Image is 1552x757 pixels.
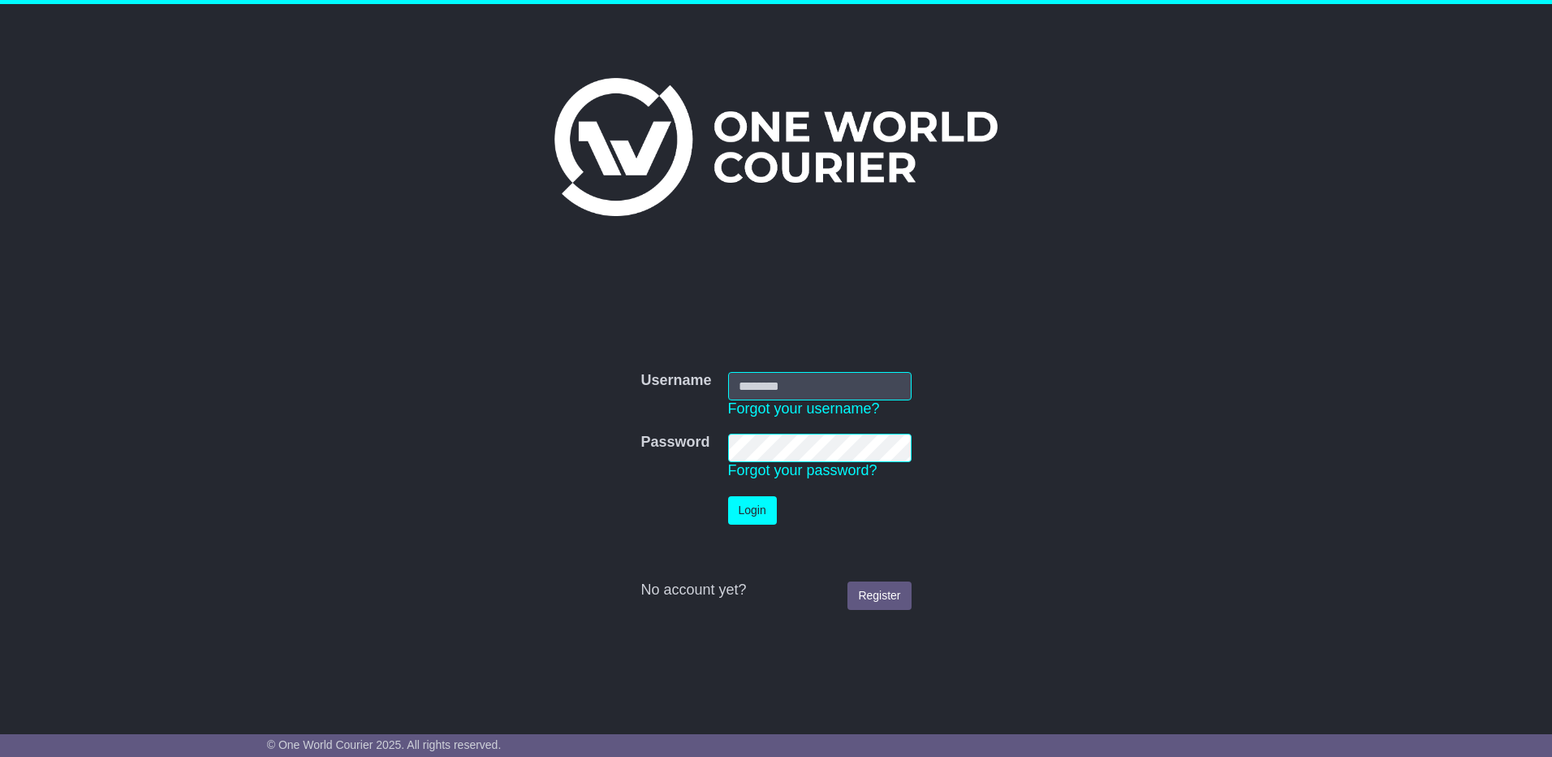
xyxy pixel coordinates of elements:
a: Register [847,582,911,610]
label: Username [640,372,711,390]
span: © One World Courier 2025. All rights reserved. [267,738,502,751]
label: Password [640,434,709,452]
img: One World [554,78,998,216]
button: Login [728,496,777,525]
a: Forgot your password? [728,462,877,478]
a: Forgot your username? [728,400,880,417]
div: No account yet? [640,582,911,599]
